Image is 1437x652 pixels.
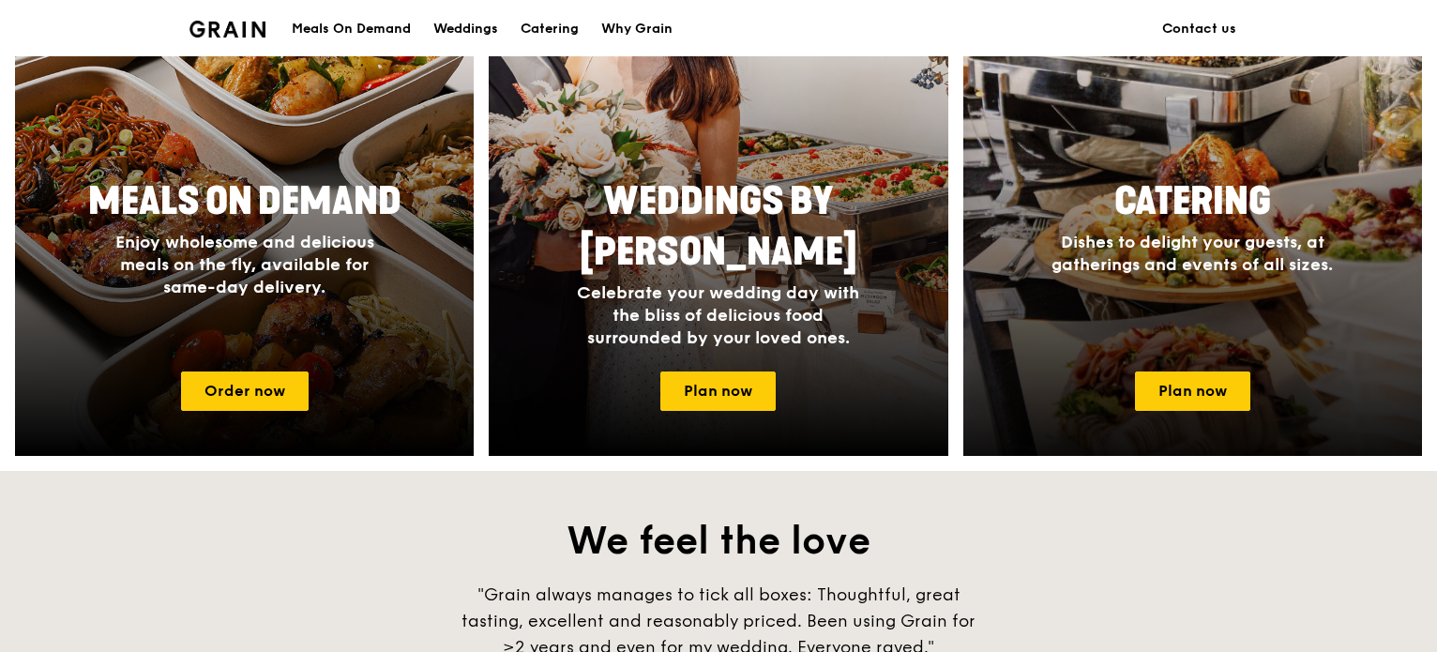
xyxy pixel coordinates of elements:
[590,1,684,57] a: Why Grain
[580,179,857,275] span: Weddings by [PERSON_NAME]
[577,282,859,348] span: Celebrate your wedding day with the bliss of delicious food surrounded by your loved ones.
[601,1,673,57] div: Why Grain
[1051,232,1333,275] span: Dishes to delight your guests, at gatherings and events of all sizes.
[181,371,309,411] a: Order now
[1114,179,1271,224] span: Catering
[115,232,374,297] span: Enjoy wholesome and delicious meals on the fly, available for same-day delivery.
[1135,371,1250,411] a: Plan now
[292,1,411,57] div: Meals On Demand
[422,1,509,57] a: Weddings
[1151,1,1248,57] a: Contact us
[521,1,579,57] div: Catering
[660,371,776,411] a: Plan now
[88,179,401,224] span: Meals On Demand
[509,1,590,57] a: Catering
[433,1,498,57] div: Weddings
[189,21,265,38] img: Grain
